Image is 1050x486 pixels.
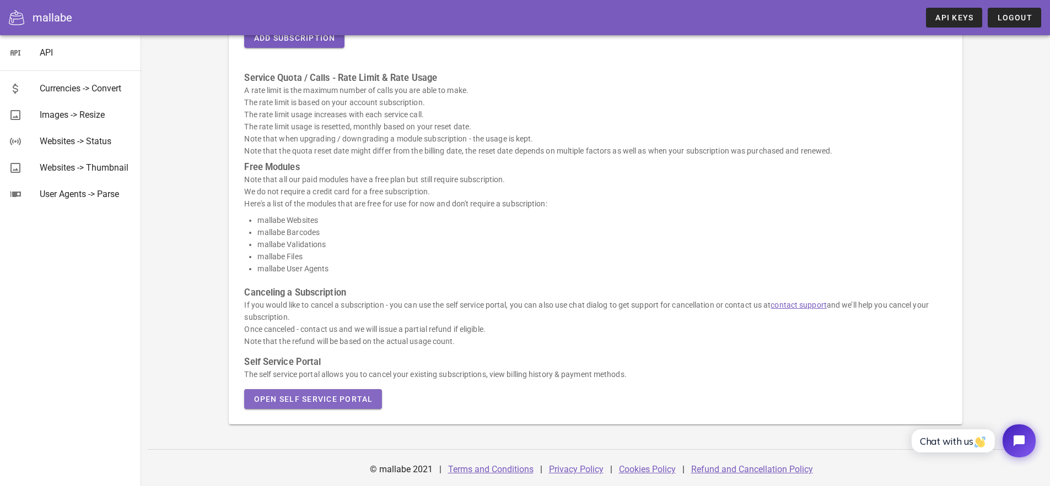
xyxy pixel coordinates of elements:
[691,464,813,474] a: Refund and Cancellation Policy
[549,464,604,474] a: Privacy Policy
[257,214,946,226] li: mallabe Websites
[33,9,72,26] div: mallabe
[257,226,946,238] li: mallabe Barcodes
[244,287,946,299] h3: Canceling a Subscription
[244,299,946,347] p: If you would like to cancel a subscription - you can use the self service portal, you can also us...
[610,456,612,483] div: |
[619,464,676,474] a: Cookies Policy
[257,263,946,275] li: mallabe User Agents
[244,72,946,84] h3: Service Quota / Calls - Rate Limit & Rate Usage
[244,389,381,409] button: Open Self Service Portal
[40,83,132,94] div: Currencies -> Convert
[244,84,946,157] p: A rate limit is the maximum number of calls you are able to make. The rate limit is based on your...
[40,136,132,146] div: Websites -> Status
[244,28,344,48] button: Add Subscription
[244,173,946,210] p: Note that all our paid modules have a free plan but still require subscription. We do not require...
[988,8,1041,28] button: Logout
[682,456,685,483] div: |
[257,250,946,263] li: mallabe Files
[244,161,946,173] h3: Free Modules
[540,456,542,483] div: |
[40,47,132,58] div: API
[40,110,132,120] div: Images -> Resize
[244,368,946,380] p: The self service portal allows you to cancel your existing subscriptions, view billing history & ...
[40,162,132,173] div: Websites -> Thumbnail
[926,8,982,28] a: API Keys
[40,189,132,199] div: User Agents -> Parse
[439,456,441,483] div: |
[257,238,946,250] li: mallabe Validations
[900,415,1045,467] iframe: Tidio Chat
[935,13,973,22] span: API Keys
[448,464,534,474] a: Terms and Conditions
[363,456,439,483] div: © mallabe 2021
[244,356,946,368] h3: Self Service Portal
[253,395,373,403] span: Open Self Service Portal
[771,301,827,309] a: contact support
[997,13,1032,22] span: Logout
[253,34,335,42] span: Add Subscription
